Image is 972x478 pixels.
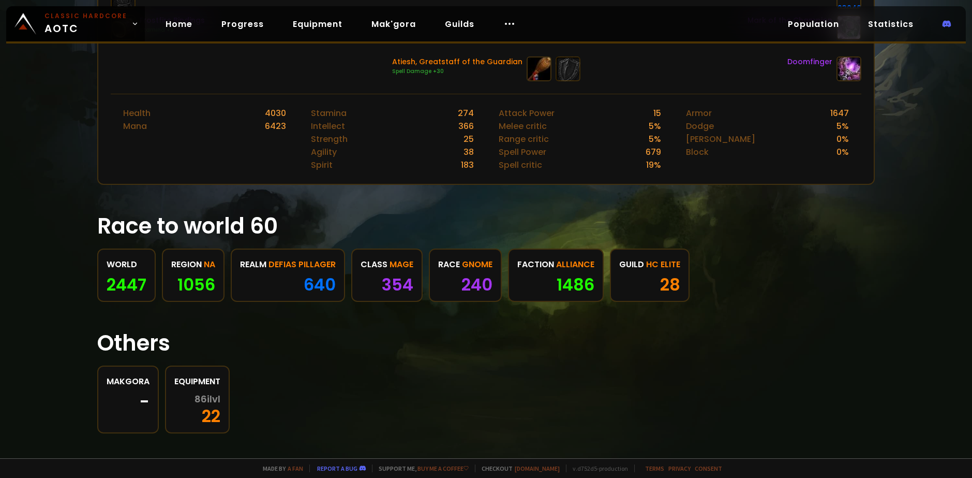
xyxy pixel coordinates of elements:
[566,465,628,472] span: v. d752d5 - production
[97,327,875,359] h1: Others
[499,158,542,171] div: Spell critic
[231,249,345,302] a: realmDefias Pillager640
[646,146,661,158] div: 679
[107,375,149,388] div: Makgora
[499,120,547,133] div: Melee critic
[165,366,230,433] a: Equipment86ilvl22
[668,465,691,472] a: Privacy
[860,13,922,35] a: Statistics
[171,277,215,293] div: 1056
[462,258,492,271] span: Gnome
[461,158,474,171] div: 183
[107,258,146,271] div: World
[686,120,714,133] div: Dodge
[265,107,286,120] div: 4030
[517,258,594,271] div: faction
[390,258,413,271] span: Mage
[157,13,201,35] a: Home
[97,210,875,242] h1: Race to world 60
[311,158,333,171] div: Spirit
[836,120,849,133] div: 5 %
[649,120,661,133] div: 5 %
[438,277,492,293] div: 240
[363,13,424,35] a: Mak'gora
[619,277,680,293] div: 28
[240,277,336,293] div: 640
[438,258,492,271] div: race
[44,11,127,21] small: Classic Hardcore
[830,107,849,120] div: 1647
[97,366,159,433] a: Makgora-
[517,277,594,293] div: 1486
[836,146,849,158] div: 0 %
[123,107,151,120] div: Health
[437,13,483,35] a: Guilds
[107,394,149,410] div: -
[649,133,661,146] div: 5 %
[311,146,337,158] div: Agility
[646,258,680,271] span: HC Elite
[787,56,832,67] div: Doomfinger
[645,465,664,472] a: Terms
[171,258,215,271] div: region
[463,133,474,146] div: 25
[123,120,147,133] div: Mana
[351,249,423,302] a: classMage354
[556,258,594,271] span: Alliance
[475,465,560,472] span: Checkout
[508,249,604,302] a: factionAlliance1486
[686,133,755,146] div: [PERSON_NAME]
[429,249,502,302] a: raceGnome240
[392,56,522,67] div: Atiesh, Greatstaff of the Guardian
[44,11,127,36] span: AOTC
[174,394,220,424] div: 22
[240,258,336,271] div: realm
[619,258,680,271] div: guild
[213,13,272,35] a: Progress
[458,107,474,120] div: 274
[311,133,348,146] div: Strength
[780,13,847,35] a: Population
[499,133,549,146] div: Range critic
[288,465,303,472] a: a fan
[695,465,722,472] a: Consent
[361,277,413,293] div: 354
[174,375,220,388] div: Equipment
[836,133,849,146] div: 0 %
[361,258,413,271] div: class
[646,158,661,171] div: 19 %
[417,465,469,472] a: Buy me a coffee
[204,258,215,271] span: NA
[162,249,225,302] a: regionNA1056
[653,107,661,120] div: 15
[97,249,156,302] a: World2447
[458,120,474,133] div: 366
[686,146,709,158] div: Block
[311,107,347,120] div: Stamina
[527,56,551,81] img: item-22589
[268,258,336,271] span: Defias Pillager
[499,146,546,158] div: Spell Power
[515,465,560,472] a: [DOMAIN_NAME]
[107,277,146,293] div: 2447
[257,465,303,472] span: Made by
[372,465,469,472] span: Support me,
[686,107,712,120] div: Armor
[6,6,145,41] a: Classic HardcoreAOTC
[195,394,220,404] span: 86 ilvl
[463,146,474,158] div: 38
[311,120,345,133] div: Intellect
[499,107,555,120] div: Attack Power
[392,67,522,76] div: Spell Damage +30
[285,13,351,35] a: Equipment
[317,465,357,472] a: Report a bug
[265,120,286,133] div: 6423
[836,56,861,81] img: item-22821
